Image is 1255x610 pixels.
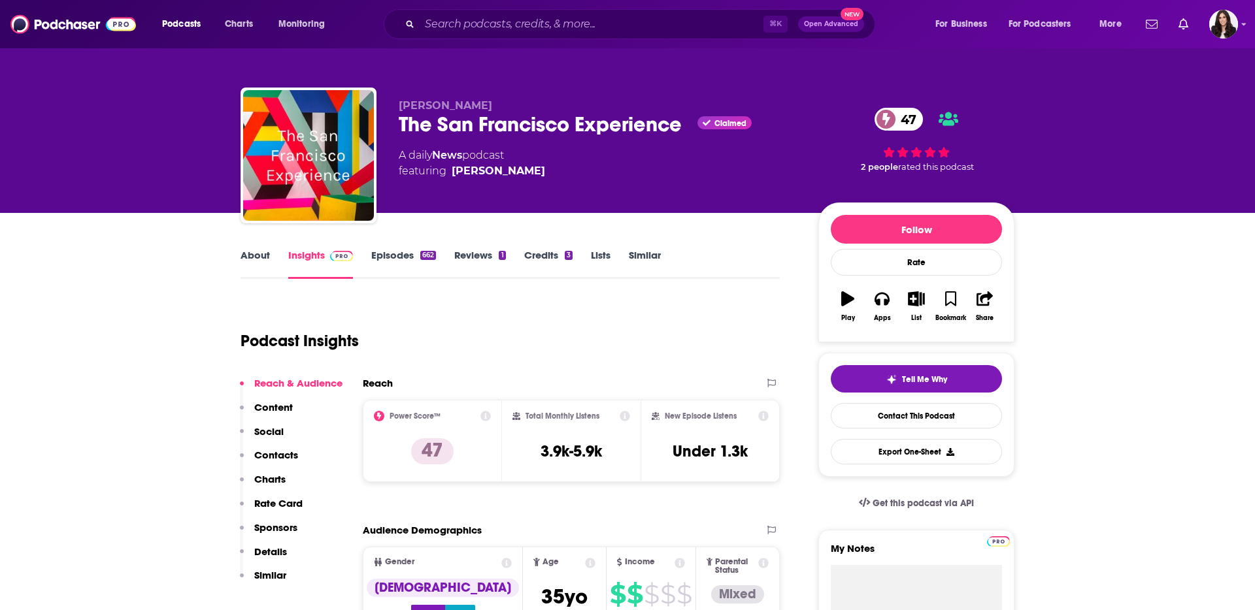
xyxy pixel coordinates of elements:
input: Search podcasts, credits, & more... [420,14,763,35]
img: Podchaser Pro [330,251,353,261]
button: Share [968,283,1002,330]
p: Details [254,545,287,558]
button: Rate Card [240,497,303,521]
span: Tell Me Why [902,374,947,385]
span: $ [660,584,675,605]
button: open menu [1090,14,1138,35]
button: Open AdvancedNew [798,16,864,32]
h2: Power Score™ [390,411,441,421]
button: Bookmark [933,283,967,330]
button: Apps [865,283,899,330]
span: Podcasts [162,15,201,33]
p: 47 [411,438,454,464]
button: Reach & Audience [240,377,343,401]
h2: Reach [363,377,393,389]
button: Export One-Sheet [831,439,1002,464]
span: Claimed [714,120,746,127]
span: New [841,8,864,20]
a: 47 [875,108,923,131]
a: Charts [216,14,261,35]
p: Similar [254,569,286,581]
span: Open Advanced [804,21,858,27]
a: Credits3 [524,249,573,279]
div: Apps [874,314,891,322]
button: open menu [926,14,1003,35]
a: About [241,249,270,279]
img: Podchaser Pro [987,536,1010,547]
div: List [911,314,922,322]
img: User Profile [1209,10,1238,39]
div: 47 2 peoplerated this podcast [818,99,1014,180]
img: The San Francisco Experience [243,90,374,221]
a: Contact This Podcast [831,403,1002,428]
span: Monitoring [278,15,325,33]
button: tell me why sparkleTell Me Why [831,365,1002,393]
h2: Audience Demographics [363,524,482,536]
button: Follow [831,215,1002,244]
div: A daily podcast [399,148,545,179]
span: More [1099,15,1122,33]
a: Jim Herlihy [452,163,545,179]
span: For Business [935,15,987,33]
div: Search podcasts, credits, & more... [396,9,888,39]
button: Show profile menu [1209,10,1238,39]
span: Age [543,558,559,566]
a: Similar [629,249,661,279]
p: Contacts [254,449,298,461]
span: featuring [399,163,545,179]
div: Bookmark [935,314,966,322]
a: Show notifications dropdown [1141,13,1163,35]
button: List [899,283,933,330]
a: Show notifications dropdown [1173,13,1194,35]
span: Gender [385,558,414,566]
p: Charts [254,473,286,485]
h3: Under 1.3k [673,441,748,461]
h2: Total Monthly Listens [526,411,599,421]
button: Details [240,545,287,570]
button: Sponsors [240,521,297,545]
span: Logged in as RebeccaShapiro [1209,10,1238,39]
label: My Notes [831,542,1002,565]
h3: 3.9k-5.9k [541,441,602,461]
img: tell me why sparkle [886,374,897,385]
button: Charts [240,473,286,497]
a: Lists [591,249,611,279]
div: 662 [420,251,436,260]
button: Content [240,401,293,425]
a: InsightsPodchaser Pro [288,249,353,279]
span: ⌘ K [763,16,788,33]
span: 2 people [861,162,898,172]
span: $ [610,584,626,605]
div: 1 [499,251,505,260]
span: Parental Status [715,558,756,575]
span: rated this podcast [898,162,974,172]
p: Social [254,425,284,438]
p: Content [254,401,293,413]
button: open menu [153,14,218,35]
span: [PERSON_NAME] [399,99,492,112]
a: News [432,149,462,161]
button: Social [240,425,284,449]
div: [DEMOGRAPHIC_DATA] [367,579,519,597]
span: Get this podcast via API [873,498,974,509]
a: Get this podcast via API [848,487,984,519]
img: Podchaser - Follow, Share and Rate Podcasts [10,12,136,37]
div: Mixed [711,585,764,603]
h1: Podcast Insights [241,331,359,351]
span: 35 yo [541,584,588,609]
p: Reach & Audience [254,377,343,389]
p: Sponsors [254,521,297,534]
button: Similar [240,569,286,593]
span: $ [677,584,692,605]
div: 3 [565,251,573,260]
span: 47 [888,108,923,131]
button: Play [831,283,865,330]
a: Episodes662 [371,249,436,279]
span: Income [625,558,655,566]
span: Charts [225,15,253,33]
div: Play [841,314,855,322]
a: Reviews1 [454,249,505,279]
div: Share [976,314,994,322]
